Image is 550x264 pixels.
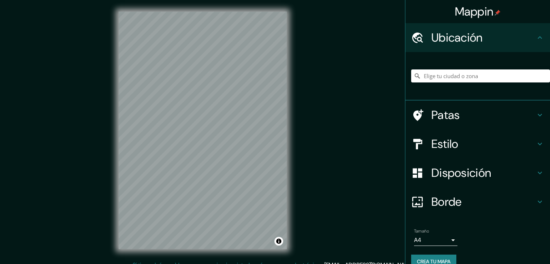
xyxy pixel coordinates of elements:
div: Estilo [405,129,550,158]
font: Mappin [455,4,494,19]
font: Estilo [431,136,459,152]
div: Borde [405,187,550,216]
div: Disposición [405,158,550,187]
font: Tamaño [414,228,429,234]
font: Borde [431,194,462,209]
input: Elige tu ciudad o zona [411,69,550,82]
font: Patas [431,107,460,123]
font: Disposición [431,165,491,180]
div: Ubicación [405,23,550,52]
font: Ubicación [431,30,483,45]
button: Activar o desactivar atribución [274,237,283,246]
canvas: Mapa [119,12,287,249]
div: Patas [405,101,550,129]
font: A4 [414,236,421,244]
img: pin-icon.png [495,10,500,16]
div: A4 [414,234,457,246]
